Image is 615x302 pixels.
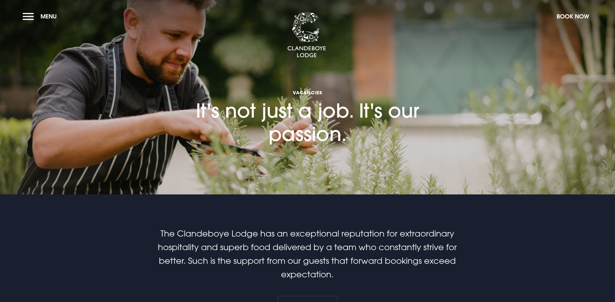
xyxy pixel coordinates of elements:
span: Menu [41,13,57,20]
button: Menu [23,9,60,23]
p: The Clandeboye Lodge has an exceptional reputation for extraordinary hospitality and superb food ... [153,227,462,281]
span: Vacancies [178,89,437,96]
img: Clandeboye Lodge [287,13,326,58]
button: Book Now [553,9,592,23]
h1: It's not just a job. It's our passion. [178,52,437,145]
